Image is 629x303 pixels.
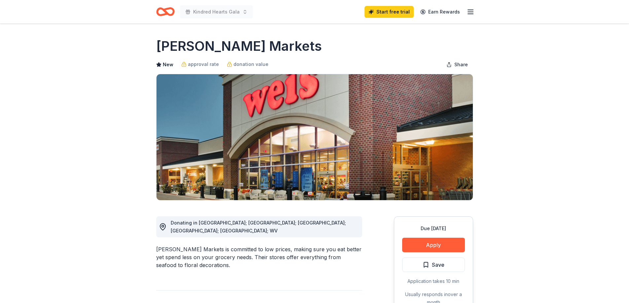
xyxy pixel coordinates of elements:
button: Share [441,58,473,71]
span: Share [454,61,468,69]
span: Save [432,260,444,269]
h1: [PERSON_NAME] Markets [156,37,322,55]
span: donation value [233,60,268,68]
button: Save [402,258,465,272]
span: New [163,61,173,69]
a: donation value [227,60,268,68]
img: Image for Weis Markets [157,74,473,200]
div: Due [DATE] [402,225,465,232]
button: Kindred Hearts Gala [180,5,253,18]
button: Apply [402,238,465,252]
span: Donating in [GEOGRAPHIC_DATA]; [GEOGRAPHIC_DATA]; [GEOGRAPHIC_DATA]; [GEOGRAPHIC_DATA]; [GEOGRAPH... [171,220,346,233]
a: approval rate [181,60,219,68]
div: [PERSON_NAME] Markets is committed to low prices, making sure you eat better yet spend less on yo... [156,245,362,269]
div: Application takes 10 min [402,277,465,285]
a: Start free trial [365,6,414,18]
span: Kindred Hearts Gala [193,8,240,16]
a: Home [156,4,175,19]
span: approval rate [188,60,219,68]
a: Earn Rewards [416,6,464,18]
